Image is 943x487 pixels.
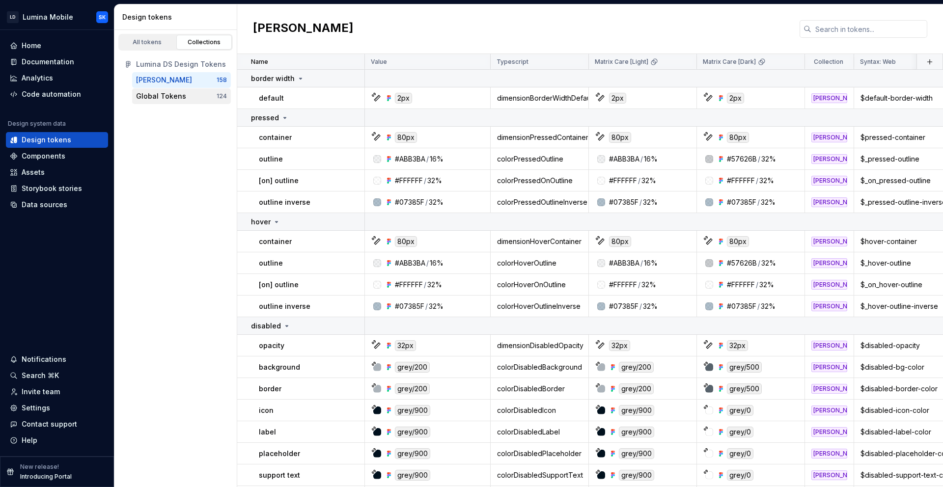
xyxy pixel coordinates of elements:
[259,237,292,246] p: container
[429,197,444,207] div: 32%
[761,197,776,207] div: 32%
[727,383,762,394] div: grey/500
[727,93,744,104] div: 2px
[640,154,643,164] div: /
[811,384,847,394] div: [PERSON_NAME]
[425,301,428,311] div: /
[757,301,760,311] div: /
[259,154,283,164] p: outline
[6,197,108,213] a: Data sources
[259,301,310,311] p: outline inverse
[644,154,658,164] div: 16%
[426,154,429,164] div: /
[20,463,59,471] p: New release!
[814,58,843,66] p: Collection
[758,154,760,164] div: /
[259,470,300,480] p: support text
[217,76,227,84] div: 158
[727,280,755,290] div: #FFFFFF
[395,383,430,394] div: grey/200
[136,91,186,101] div: Global Tokens
[811,280,847,290] div: [PERSON_NAME]
[727,427,753,437] div: grey/0
[491,301,588,311] div: colorHoverOutlineInverse
[761,154,776,164] div: 32%
[22,371,59,380] div: Search ⌘K
[395,340,416,351] div: 32px
[811,20,927,38] input: Search in tokens...
[259,93,284,103] p: default
[259,362,300,372] p: background
[253,20,354,38] h2: [PERSON_NAME]
[491,427,588,437] div: colorDisabledLabel
[491,384,588,394] div: colorDisabledBorder
[639,197,642,207] div: /
[638,280,640,290] div: /
[136,75,192,85] div: [PERSON_NAME]
[395,176,423,186] div: #FFFFFF
[811,133,847,142] div: [PERSON_NAME]
[811,341,847,351] div: [PERSON_NAME]
[491,449,588,459] div: colorDisabledPlaceholder
[22,41,41,51] div: Home
[727,154,757,164] div: #57626B
[727,258,757,268] div: #57626B
[395,405,430,416] div: grey/900
[609,301,638,311] div: #07385F
[491,93,588,103] div: dimensionBorderWidthDefault
[619,427,654,437] div: grey/900
[619,383,654,394] div: grey/200
[609,197,638,207] div: #07385F
[6,384,108,400] a: Invite team
[727,362,762,373] div: grey/500
[491,176,588,186] div: colorPressedOnOutline
[644,258,658,268] div: 16%
[22,403,50,413] div: Settings
[99,13,106,21] div: SK
[609,258,639,268] div: #ABB3BA
[132,72,231,88] button: [PERSON_NAME]158
[22,89,81,99] div: Code automation
[756,280,758,290] div: /
[395,132,417,143] div: 80px
[727,405,753,416] div: grey/0
[395,427,430,437] div: grey/900
[251,58,268,66] p: Name
[395,301,424,311] div: #07385F
[811,237,847,246] div: [PERSON_NAME]
[6,164,108,180] a: Assets
[6,38,108,54] a: Home
[395,93,412,104] div: 2px
[180,38,229,46] div: Collections
[758,258,760,268] div: /
[727,340,748,351] div: 32px
[6,181,108,196] a: Storybook stories
[424,280,426,290] div: /
[811,406,847,415] div: [PERSON_NAME]
[395,236,417,247] div: 80px
[6,352,108,367] button: Notifications
[643,197,658,207] div: 32%
[259,133,292,142] p: container
[259,280,299,290] p: [on] outline
[491,197,588,207] div: colorPressedOutlineInverse
[491,133,588,142] div: dimensionPressedContainer
[259,258,283,268] p: outline
[259,384,281,394] p: border
[609,132,631,143] div: 80px
[6,70,108,86] a: Analytics
[136,59,227,69] div: Lumina DS Design Tokens
[395,154,425,164] div: #ABB3BA
[491,362,588,372] div: colorDisabledBackground
[395,448,430,459] div: grey/900
[638,176,640,186] div: /
[491,237,588,246] div: dimensionHoverContainer
[811,258,847,268] div: [PERSON_NAME]
[132,88,231,104] a: Global Tokens124
[251,321,281,331] p: disabled
[811,470,847,480] div: [PERSON_NAME]
[22,419,77,429] div: Contact support
[22,57,74,67] div: Documentation
[491,154,588,164] div: colorPressedOutline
